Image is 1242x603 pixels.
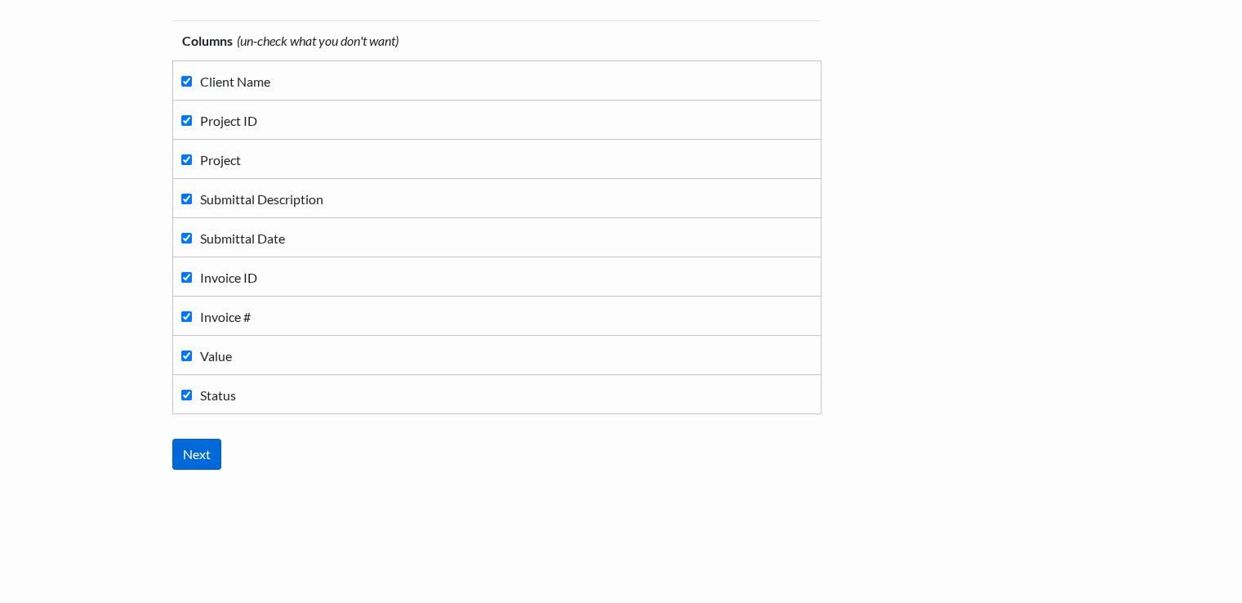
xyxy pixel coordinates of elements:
input: Client Name [181,76,192,87]
span: Client Name [200,74,270,89]
span: Invoice ID [200,270,257,285]
input: Project [181,154,192,165]
input: Submittal Description [181,194,192,204]
span: Project [200,152,241,167]
span: Submittal Date [200,230,285,246]
input: Project ID [181,115,192,126]
span: Submittal Description [200,191,323,207]
th: Columns [172,21,821,61]
span: Project ID [200,113,257,128]
input: Invoice ID [181,272,192,283]
input: Submittal Date [181,233,192,243]
input: Status [181,390,192,400]
iframe: Drift Widget Chat Controller [1160,521,1222,583]
input: Invoice # [181,311,192,322]
span: Value [200,348,232,364]
input: Value [181,351,192,361]
i: (un-check what you don't want) [237,33,398,48]
span: Invoice # [200,309,251,324]
input: Next [172,439,221,470]
span: Status [200,387,236,403]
